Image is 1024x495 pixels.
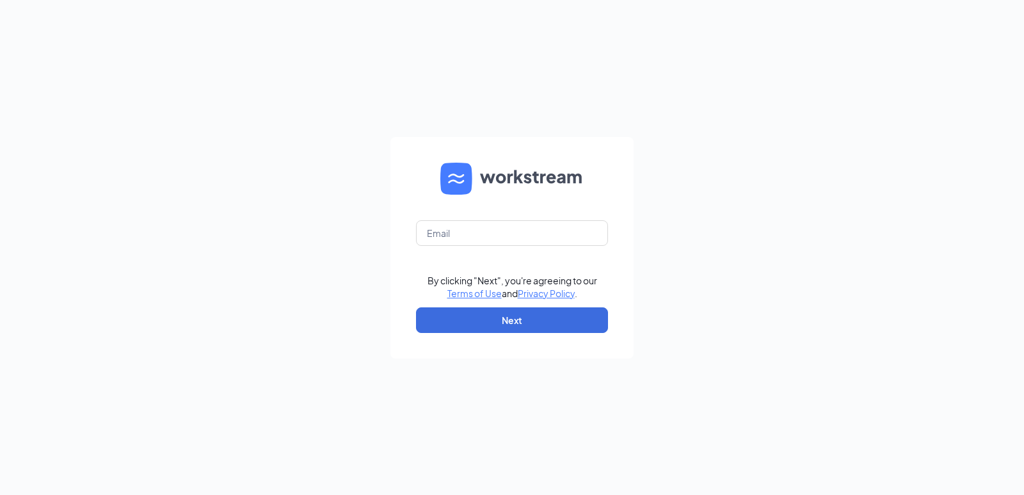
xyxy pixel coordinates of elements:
[518,288,575,299] a: Privacy Policy
[440,163,584,195] img: WS logo and Workstream text
[447,288,502,299] a: Terms of Use
[416,220,608,246] input: Email
[416,307,608,333] button: Next
[428,274,597,300] div: By clicking "Next", you're agreeing to our and .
